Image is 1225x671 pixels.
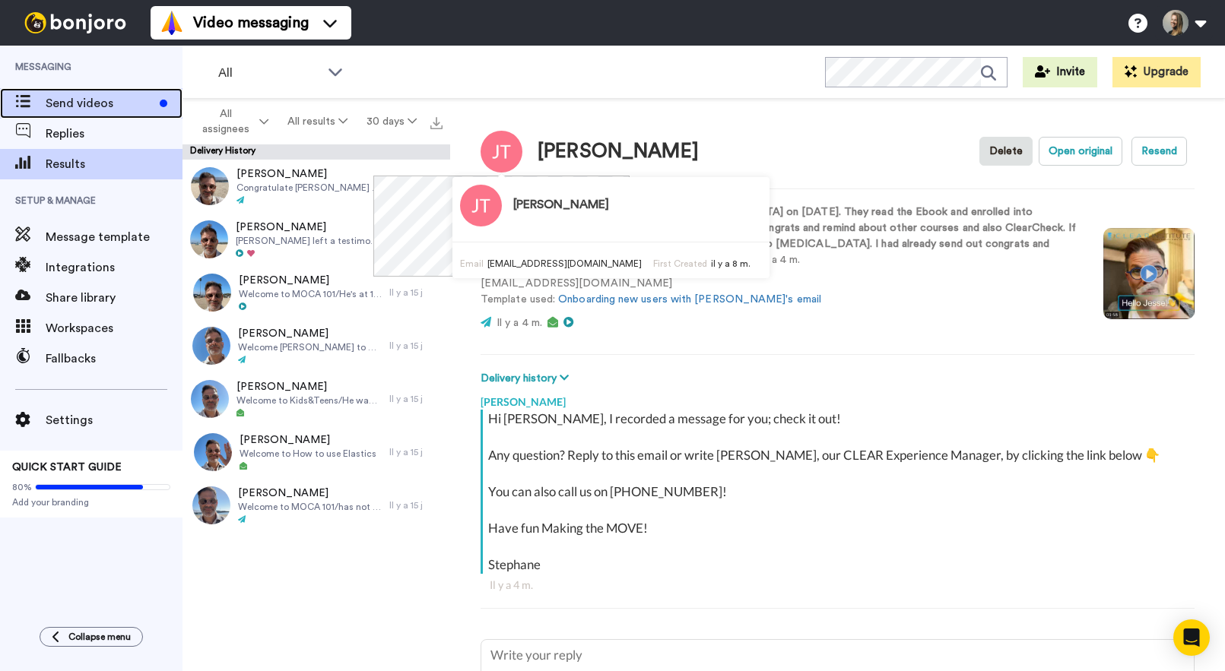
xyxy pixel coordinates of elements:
[460,185,502,226] img: Image of Jesse Tran
[191,380,229,418] img: 9087ca9d-1587-456e-87e1-377c3c77ad83-thumb.jpg
[1023,57,1097,87] button: Invite
[182,372,450,426] a: [PERSON_NAME]Welcome to Kids&Teens/He was in LIVE: Principes des aligneurs transparents - [GEOGRA...
[160,11,184,35] img: vm-color.svg
[236,166,382,182] span: [PERSON_NAME]
[497,318,542,328] span: Il y a 4 m.
[236,394,382,407] span: Welcome to Kids&Teens/He was in LIVE: Principes des aligneurs transparents - [GEOGRAPHIC_DATA]: N...
[979,137,1033,166] button: Delete
[182,266,450,319] a: [PERSON_NAME]Welcome to MOCA 101/He's at 14% on [DATE]Il y a 15 j
[238,326,382,341] span: [PERSON_NAME]
[46,125,182,143] span: Replies
[481,370,573,387] button: Delivery history
[487,259,642,268] span: [EMAIL_ADDRESS][DOMAIN_NAME]
[239,273,382,288] span: [PERSON_NAME]
[182,213,450,266] a: [PERSON_NAME][PERSON_NAME] left a testimonial. As discussed, could you leave him a personal messa...
[481,131,522,172] img: Image of Jesse Tran
[182,479,450,532] a: [PERSON_NAME]Welcome to MOCA 101/has not accessed the coursesIl y a 15 j
[481,207,1076,265] strong: [PERSON_NAME] bought and completed [MEDICAL_DATA] on [DATE]. They read the Ebook and enrolled int...
[191,167,229,205] img: 1750550b-457d-45bb-91ee-2ffec8491a46-thumb.jpg
[46,350,182,368] span: Fallbacks
[236,220,382,235] span: [PERSON_NAME]
[193,12,309,33] span: Video messaging
[194,433,232,471] img: f2d15df4-dadc-4bab-adb5-0b96dd91bc78-thumb.jpg
[389,499,443,511] div: Il y a 15 j
[558,294,821,305] a: Onboarding new users with [PERSON_NAME]'s email
[12,462,122,473] span: QUICK START GUIDE
[193,274,231,312] img: 9f437f17-19ac-4869-a122-d6452afec68d-thumb.jpg
[389,286,443,299] div: Il y a 15 j
[46,258,182,277] span: Integrations
[239,288,382,300] span: Welcome to MOCA 101/He's at 14% on [DATE]
[238,341,382,353] span: Welcome [PERSON_NAME] to How to use Elastics
[12,496,170,508] span: Add your branding
[236,182,382,194] span: Congratulate [PERSON_NAME] for completing MOCA 101. She started in February. Remind her about Q&A...
[357,108,426,135] button: 30 days
[238,486,382,501] span: [PERSON_NAME]
[460,259,484,268] span: Email
[182,160,450,213] a: [PERSON_NAME]Congratulate [PERSON_NAME] for completing MOCA 101. She started in February. Remind ...
[481,204,1081,268] p: : Il y a 4 m.
[192,486,230,524] img: abd5b573-952b-4837-a738-e8719c8476b5-thumb.jpg
[195,106,256,137] span: All assignees
[1039,137,1122,166] button: Open original
[190,220,228,258] img: ba2abf0d-fe2f-4c9c-81c1-af1955c00604-thumb.jpg
[389,393,443,405] div: Il y a 15 j
[236,379,382,394] span: [PERSON_NAME]
[182,426,450,479] a: [PERSON_NAME]Welcome to How to use ElasticsIl y a 15 j
[236,235,382,247] span: [PERSON_NAME] left a testimonial. As discussed, could you leave him a personal message and take a...
[240,432,376,448] span: [PERSON_NAME]
[1173,619,1210,656] div: Open Intercom Messenger
[278,108,357,135] button: All results
[182,319,450,372] a: [PERSON_NAME]Welcome [PERSON_NAME] to How to use ElasticsIl y a 15 j
[513,198,609,212] h3: [PERSON_NAME]
[12,481,32,493] span: 80%
[481,276,1081,308] p: [EMAIL_ADDRESS][DOMAIN_NAME] Template used:
[389,340,443,352] div: Il y a 15 j
[538,141,699,163] div: [PERSON_NAME]
[40,627,143,647] button: Collapse menu
[653,259,707,268] span: First Created
[46,155,182,173] span: Results
[1112,57,1201,87] button: Upgrade
[46,228,182,246] span: Message template
[218,64,320,82] span: All
[68,631,131,643] span: Collapse menu
[46,289,182,307] span: Share library
[46,94,154,112] span: Send videos
[182,144,450,160] div: Delivery History
[46,411,182,429] span: Settings
[192,327,230,365] img: 937ddedc-48d6-4cb3-8e42-4880a278e4fb-thumb.jpg
[46,319,182,337] span: Workspaces
[1131,137,1187,166] button: Resend
[488,410,1191,574] div: Hi [PERSON_NAME], I recorded a message for you; check it out! Any question? Reply to this email o...
[238,501,382,513] span: Welcome to MOCA 101/has not accessed the courses
[389,446,443,458] div: Il y a 15 j
[711,259,751,268] span: il y a 8 m.
[481,387,1195,410] div: [PERSON_NAME]
[490,578,1185,593] div: Il y a 4 m.
[240,448,376,460] span: Welcome to How to use Elastics
[426,110,447,133] button: Export all results that match these filters now.
[18,12,132,33] img: bj-logo-header-white.svg
[430,117,443,129] img: export.svg
[186,100,278,143] button: All assignees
